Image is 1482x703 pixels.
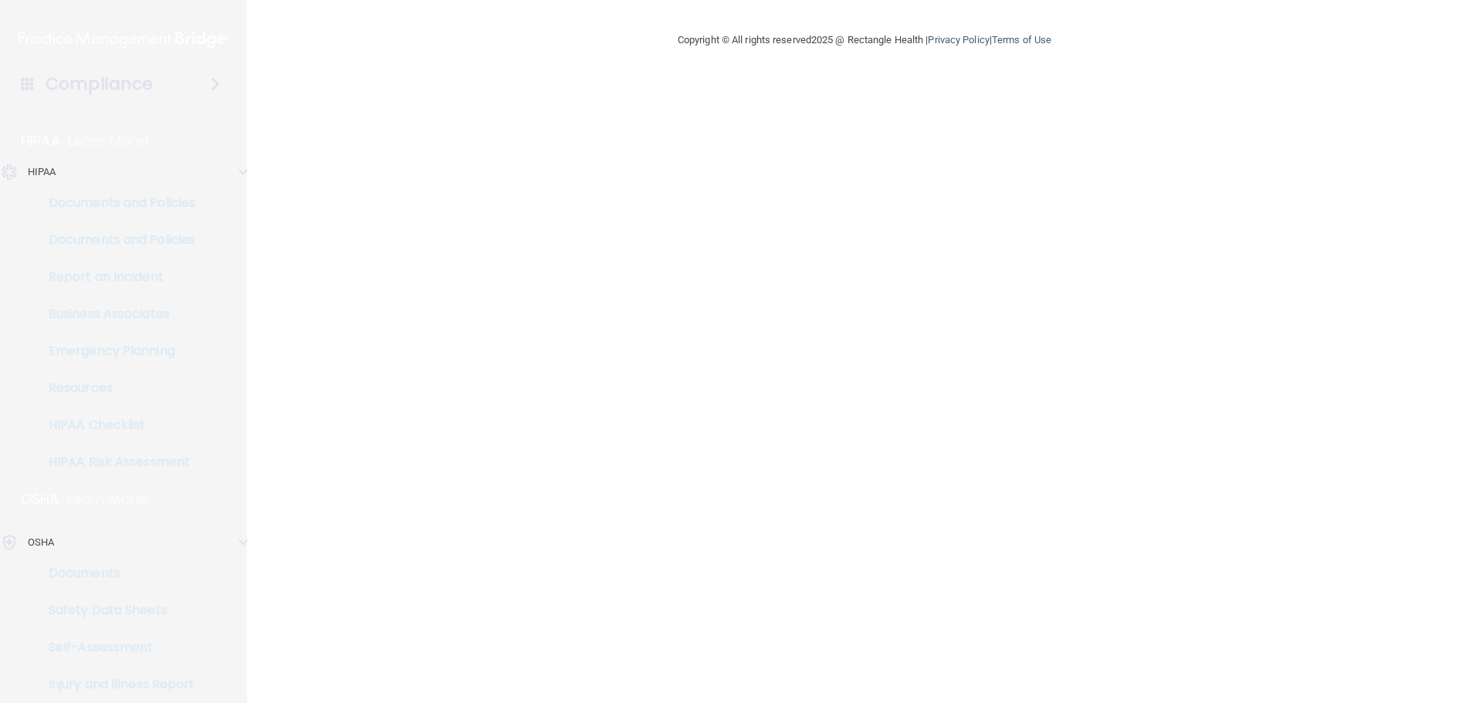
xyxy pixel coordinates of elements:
p: Business Associates [10,306,221,322]
p: Safety Data Sheets [10,603,221,618]
p: OSHA [28,533,54,552]
img: PMB logo [19,24,228,55]
p: Documents and Policies [10,232,221,248]
p: HIPAA Checklist [10,417,221,433]
p: Emergency Planning [10,343,221,359]
h4: Compliance [46,73,153,95]
p: HIPAA Risk Assessment [10,455,221,470]
div: Copyright © All rights reserved 2025 @ Rectangle Health | | [583,15,1146,65]
p: OSHA [21,490,59,509]
p: Resources [10,380,221,396]
p: Learn More! [68,132,150,150]
p: HIPAA [21,132,60,150]
p: Self-Assessment [10,640,221,655]
p: Report an Incident [10,269,221,285]
p: HIPAA [28,163,56,181]
a: Privacy Policy [928,34,989,46]
p: Documents [10,566,221,581]
p: Learn More! [67,490,149,509]
p: Injury and Illness Report [10,677,221,692]
p: Documents and Policies [10,195,221,211]
a: Terms of Use [992,34,1051,46]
